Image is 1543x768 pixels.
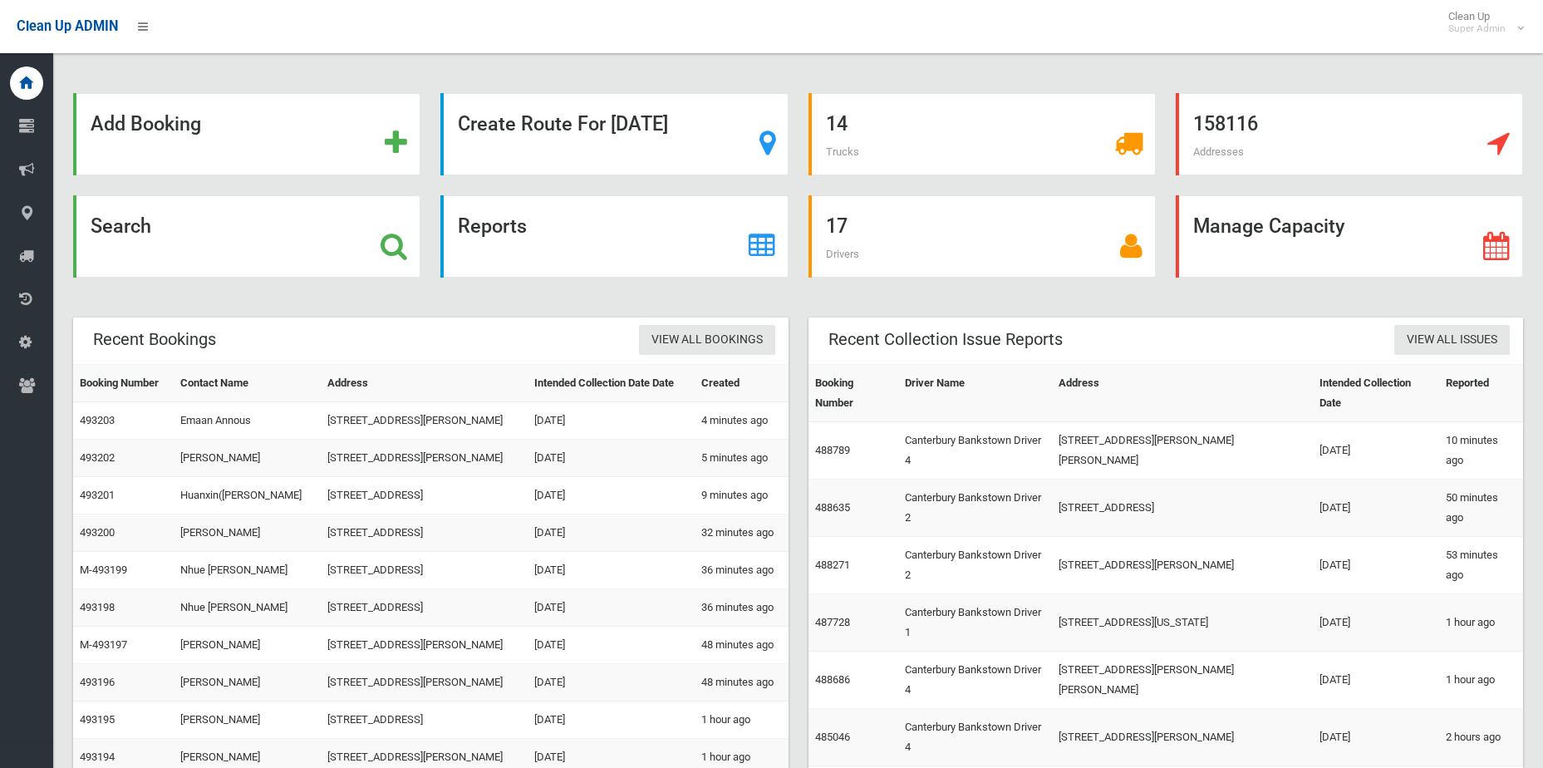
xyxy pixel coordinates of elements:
[174,514,321,552] td: [PERSON_NAME]
[80,638,127,651] a: M-493197
[80,713,115,726] a: 493195
[898,709,1052,766] td: Canterbury Bankstown Driver 4
[1439,652,1523,709] td: 1 hour ago
[321,402,527,440] td: [STREET_ADDRESS][PERSON_NAME]
[815,673,850,686] a: 488686
[815,444,850,456] a: 488789
[17,18,118,34] span: Clean Up ADMIN
[73,323,236,356] header: Recent Bookings
[695,627,789,664] td: 48 minutes ago
[80,601,115,613] a: 493198
[898,365,1052,422] th: Driver Name
[826,248,859,260] span: Drivers
[695,514,789,552] td: 32 minutes ago
[1313,422,1438,480] td: [DATE]
[1448,22,1506,35] small: Super Admin
[174,589,321,627] td: Nhue [PERSON_NAME]
[1313,594,1438,652] td: [DATE]
[528,627,695,664] td: [DATE]
[639,325,775,356] a: View All Bookings
[321,664,527,702] td: [STREET_ADDRESS][PERSON_NAME]
[321,552,527,589] td: [STREET_ADDRESS]
[815,616,850,628] a: 487728
[321,627,527,664] td: [STREET_ADDRESS][PERSON_NAME]
[898,480,1052,537] td: Canterbury Bankstown Driver 2
[1193,112,1258,135] strong: 158116
[898,652,1052,709] td: Canterbury Bankstown Driver 4
[80,564,127,576] a: M-493199
[1052,709,1313,766] td: [STREET_ADDRESS][PERSON_NAME]
[695,477,789,514] td: 9 minutes ago
[808,323,1083,356] header: Recent Collection Issue Reports
[815,559,850,571] a: 488271
[826,214,848,238] strong: 17
[91,112,201,135] strong: Add Booking
[321,702,527,739] td: [STREET_ADDRESS]
[815,501,850,514] a: 488635
[1439,365,1523,422] th: Reported
[1052,537,1313,594] td: [STREET_ADDRESS][PERSON_NAME]
[528,402,695,440] td: [DATE]
[321,365,527,402] th: Address
[458,214,527,238] strong: Reports
[80,489,115,501] a: 493201
[1439,480,1523,537] td: 50 minutes ago
[1439,422,1523,480] td: 10 minutes ago
[1394,325,1510,356] a: View All Issues
[826,112,848,135] strong: 14
[808,195,1156,278] a: 17 Drivers
[174,402,321,440] td: Emaan Annous
[1052,422,1313,480] td: [STREET_ADDRESS][PERSON_NAME][PERSON_NAME]
[80,676,115,688] a: 493196
[695,664,789,702] td: 48 minutes ago
[1176,195,1523,278] a: Manage Capacity
[815,731,850,743] a: 485046
[174,477,321,514] td: Huanxin([PERSON_NAME]
[321,477,527,514] td: [STREET_ADDRESS]
[1193,145,1244,158] span: Addresses
[440,195,788,278] a: Reports
[695,702,789,739] td: 1 hour ago
[73,365,174,402] th: Booking Number
[80,751,115,763] a: 493194
[898,422,1052,480] td: Canterbury Bankstown Driver 4
[1439,537,1523,594] td: 53 minutes ago
[898,537,1052,594] td: Canterbury Bankstown Driver 2
[695,589,789,627] td: 36 minutes ago
[898,594,1052,652] td: Canterbury Bankstown Driver 1
[91,214,151,238] strong: Search
[695,440,789,477] td: 5 minutes ago
[174,702,321,739] td: [PERSON_NAME]
[1440,10,1522,35] span: Clean Up
[695,365,789,402] th: Created
[80,414,115,426] a: 493203
[321,589,527,627] td: [STREET_ADDRESS]
[1439,594,1523,652] td: 1 hour ago
[1193,214,1344,238] strong: Manage Capacity
[80,526,115,539] a: 493200
[528,552,695,589] td: [DATE]
[440,93,788,175] a: Create Route For [DATE]
[1052,480,1313,537] td: [STREET_ADDRESS]
[1313,480,1438,537] td: [DATE]
[528,440,695,477] td: [DATE]
[1176,93,1523,175] a: 158116 Addresses
[808,93,1156,175] a: 14 Trucks
[695,552,789,589] td: 36 minutes ago
[1052,594,1313,652] td: [STREET_ADDRESS][US_STATE]
[695,402,789,440] td: 4 minutes ago
[1439,709,1523,766] td: 2 hours ago
[1313,709,1438,766] td: [DATE]
[73,93,420,175] a: Add Booking
[528,589,695,627] td: [DATE]
[174,365,321,402] th: Contact Name
[321,440,527,477] td: [STREET_ADDRESS][PERSON_NAME]
[321,514,527,552] td: [STREET_ADDRESS]
[174,664,321,702] td: [PERSON_NAME]
[174,552,321,589] td: Nhue [PERSON_NAME]
[528,664,695,702] td: [DATE]
[528,514,695,552] td: [DATE]
[826,145,859,158] span: Trucks
[174,627,321,664] td: [PERSON_NAME]
[1052,365,1313,422] th: Address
